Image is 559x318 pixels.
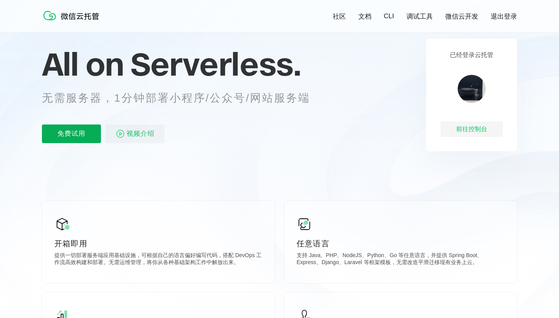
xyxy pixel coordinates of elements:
[384,12,394,20] a: CLI
[42,8,104,23] img: 微信云托管
[441,121,503,137] div: 前往控制台
[42,45,123,83] span: All on
[130,45,301,83] span: Serverless.
[297,238,505,249] p: 任意语言
[406,12,433,21] a: 调试工具
[333,12,346,21] a: 社区
[42,18,104,24] a: 微信云托管
[116,129,125,138] img: video_play.svg
[54,252,262,268] p: 提供一切部署服务端应用基础设施，可根据自己的语言偏好编写代码，搭配 DevOps 工作流高效构建和部署。无需运维管理，将你从各种基础架构工作中解放出来。
[297,252,505,268] p: 支持 Java、PHP、NodeJS、Python、Go 等任意语言，并提供 Spring Boot、Express、Django、Laravel 等框架模板，无需改造平滑迁移现有业务上云。
[450,51,493,59] p: 已经登录云托管
[491,12,517,21] a: 退出登录
[358,12,372,21] a: 文档
[54,238,262,249] p: 开箱即用
[42,124,101,143] p: 免费试用
[127,124,155,143] span: 视频介绍
[445,12,478,21] a: 微信云开发
[42,90,325,106] p: 无需服务器，1分钟部署小程序/公众号/网站服务端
